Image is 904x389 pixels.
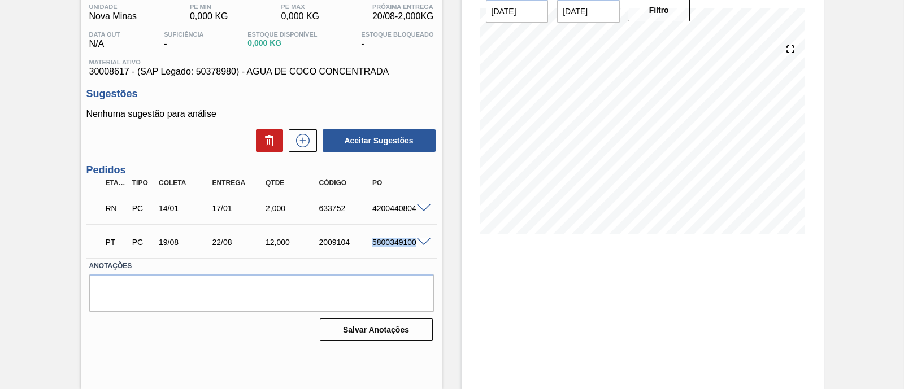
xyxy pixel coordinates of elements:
button: Salvar Anotações [320,318,433,341]
div: Excluir Sugestões [250,129,283,152]
div: Etapa [103,179,130,187]
div: 5800349100 [370,238,428,247]
div: 12,000 [263,238,321,247]
div: Pedido em Trânsito [103,230,130,255]
p: Nenhuma sugestão para análise [86,109,437,119]
div: Aceitar Sugestões [317,128,437,153]
div: PO [370,179,428,187]
span: Suficiência [164,31,203,38]
div: Entrega [210,179,268,187]
span: 0,000 KG [190,11,228,21]
div: N/A [86,31,123,49]
div: Qtde [263,179,321,187]
div: 633752 [316,204,375,213]
span: 0,000 KG [247,39,317,47]
span: 0,000 KG [281,11,319,21]
span: Data out [89,31,120,38]
div: Pedido de Compra [129,238,157,247]
div: 14/01/2022 [156,204,215,213]
span: Nova Minas [89,11,137,21]
span: PE MAX [281,3,319,10]
div: - [358,31,436,49]
div: - [161,31,206,49]
button: Aceitar Sugestões [323,129,436,152]
div: Coleta [156,179,215,187]
p: PT [106,238,127,247]
label: Anotações [89,258,434,274]
span: Estoque Disponível [247,31,317,38]
span: Material ativo [89,59,434,65]
div: Código [316,179,375,187]
h3: Pedidos [86,164,437,176]
div: Nova sugestão [283,129,317,152]
div: Em renegociação [103,196,130,221]
div: 22/08/2025 [210,238,268,247]
div: 2009104 [316,238,375,247]
span: 20/08 - 2,000 KG [372,11,434,21]
span: 30008617 - (SAP Legado: 50378980) - AGUA DE COCO CONCENTRADA [89,67,434,77]
div: Pedido de Compra [129,204,157,213]
span: PE MIN [190,3,228,10]
div: 19/08/2025 [156,238,215,247]
div: 4200440804 [370,204,428,213]
p: RN [106,204,127,213]
span: Estoque Bloqueado [361,31,433,38]
span: Próxima Entrega [372,3,434,10]
div: 17/01/2022 [210,204,268,213]
div: Tipo [129,179,157,187]
div: 2,000 [263,204,321,213]
h3: Sugestões [86,88,437,100]
span: Unidade [89,3,137,10]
